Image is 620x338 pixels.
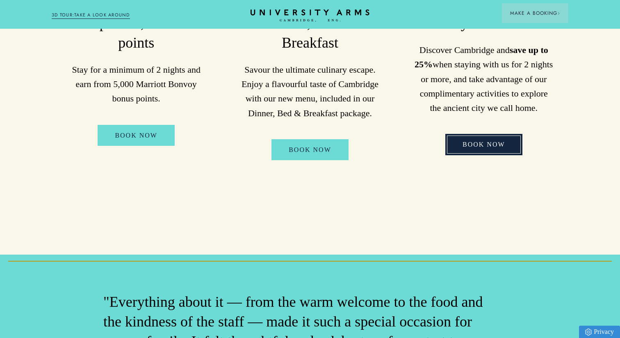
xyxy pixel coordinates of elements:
h3: Get up to 15,000 bonus points [66,14,207,53]
p: Stay for a minimum of 2 nights and earn from 5,000 Marriott Bonvoy bonus points. [66,62,207,106]
a: 3D TOUR:TAKE A LOOK AROUND [52,11,130,19]
a: Book Now [98,125,175,146]
span: Make a Booking [510,9,560,17]
img: Arrow icon [557,12,560,15]
h3: Dinner, Bed & Breakfast [239,14,380,53]
a: Book Now [445,134,522,155]
a: Book Now [271,139,349,161]
a: Privacy [579,326,620,338]
button: Make a BookingArrow icon [502,3,568,23]
p: Discover Cambridge and when staying with us for 2 nights or more, and take advantage of our compl... [413,43,554,115]
p: Savour the ultimate culinary escape. Enjoy a flavourful taste of Cambridge with our new menu, inc... [239,62,380,120]
a: Home [251,9,369,22]
img: Privacy [585,329,592,336]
